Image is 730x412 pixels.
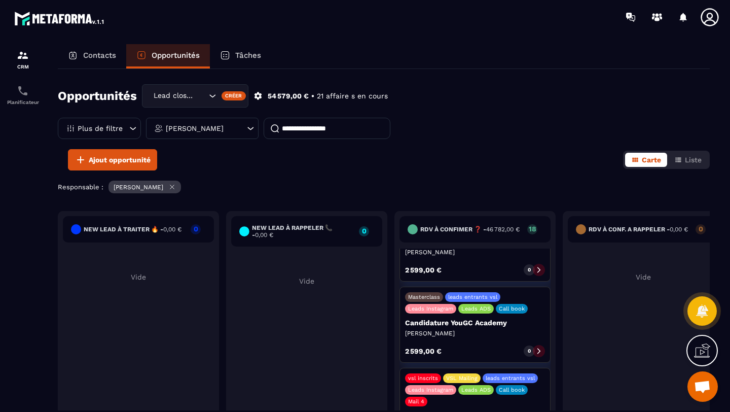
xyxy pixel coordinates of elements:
p: leads entrants vsl [448,294,497,300]
p: Plus de filtre [78,125,123,132]
a: formationformationCRM [3,42,43,77]
p: Tâches [235,51,261,60]
p: Mail 4 [408,398,424,405]
h2: Opportunités [58,86,137,106]
a: Contacts [58,44,126,68]
p: • [311,91,314,101]
p: 0 [359,227,369,234]
p: CRM [3,64,43,70]
span: 0,00 € [255,231,273,238]
p: Leads ADS [461,305,491,312]
a: schedulerschedulerPlanificateur [3,77,43,113]
a: Ouvrir le chat [687,371,718,402]
button: Carte [625,153,667,167]
p: Leads Instagram [408,387,453,393]
p: Responsable : [58,183,103,191]
h6: New lead à traiter 🔥 - [84,226,181,233]
p: Leads ADS [461,387,491,393]
p: [PERSON_NAME] [166,125,224,132]
p: leads entrants vsl [486,375,535,382]
button: Liste [668,153,708,167]
h6: New lead à RAPPELER 📞 - [252,224,354,238]
img: logo [14,9,105,27]
span: Ajout opportunité [89,155,151,165]
p: 0 [696,225,706,232]
p: Candidature YouGC Academy [405,319,545,327]
p: 0 [191,225,201,232]
p: [PERSON_NAME] [114,184,163,191]
span: Carte [642,156,661,164]
p: Masterclass [408,294,440,300]
p: Vide [568,273,719,281]
p: Call book [499,387,525,393]
p: Leads Instagram [408,305,453,312]
span: 46 782,00 € [486,226,520,233]
p: 2 599,00 € [405,348,442,355]
p: VSL Mailing [446,375,478,382]
p: 21 affaire s en cours [317,91,388,101]
h6: RDV à conf. A RAPPELER - [589,226,688,233]
p: Vide [231,277,382,285]
span: Liste [685,156,702,164]
p: Contacts [83,51,116,60]
p: 18 [527,225,537,232]
div: Créer [222,91,246,100]
p: [PERSON_NAME] [405,329,545,337]
img: scheduler [17,85,29,97]
p: vsl inscrits [408,375,438,382]
input: Search for option [196,90,206,101]
a: Tâches [210,44,271,68]
p: 0 [528,266,531,273]
p: 2 599,00 € [405,266,442,273]
div: Search for option [142,84,248,108]
p: 54 579,00 € [268,91,309,101]
button: Ajout opportunité [68,149,157,170]
img: formation [17,49,29,61]
span: Lead closing [151,90,196,101]
p: Planificateur [3,99,43,105]
span: 0,00 € [163,226,181,233]
p: [PERSON_NAME] [405,248,545,256]
p: Opportunités [152,51,200,60]
h6: RDV à confimer ❓ - [420,226,520,233]
span: 0,00 € [670,226,688,233]
a: Opportunités [126,44,210,68]
p: Vide [63,273,214,281]
p: 0 [528,348,531,355]
p: Call book [499,305,525,312]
